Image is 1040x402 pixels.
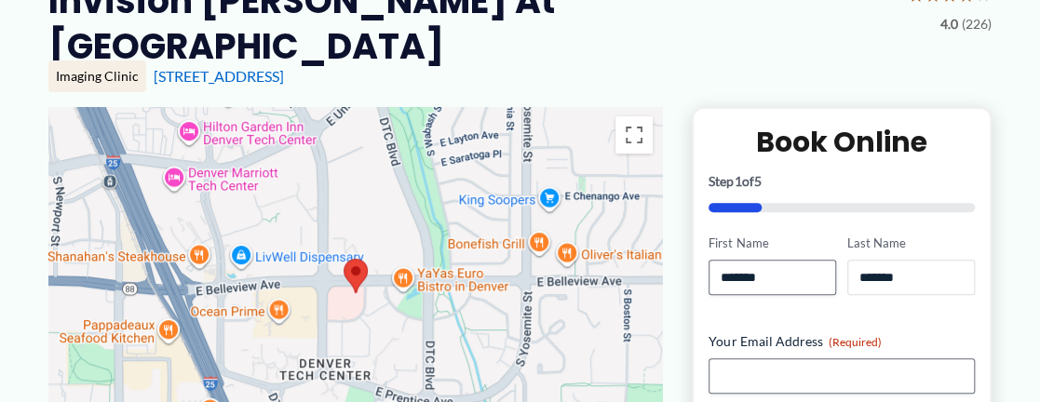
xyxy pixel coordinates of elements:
[709,175,975,188] p: Step of
[847,234,975,252] label: Last Name
[709,124,975,160] h2: Book Online
[709,332,975,351] label: Your Email Address
[753,173,761,189] span: 5
[940,12,958,36] span: 4.0
[615,116,653,154] button: Toggle fullscreen view
[962,12,992,36] span: (226)
[48,60,146,92] div: Imaging Clinic
[734,173,741,189] span: 1
[709,234,836,252] label: First Name
[828,335,881,349] span: (Required)
[154,67,284,85] a: [STREET_ADDRESS]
